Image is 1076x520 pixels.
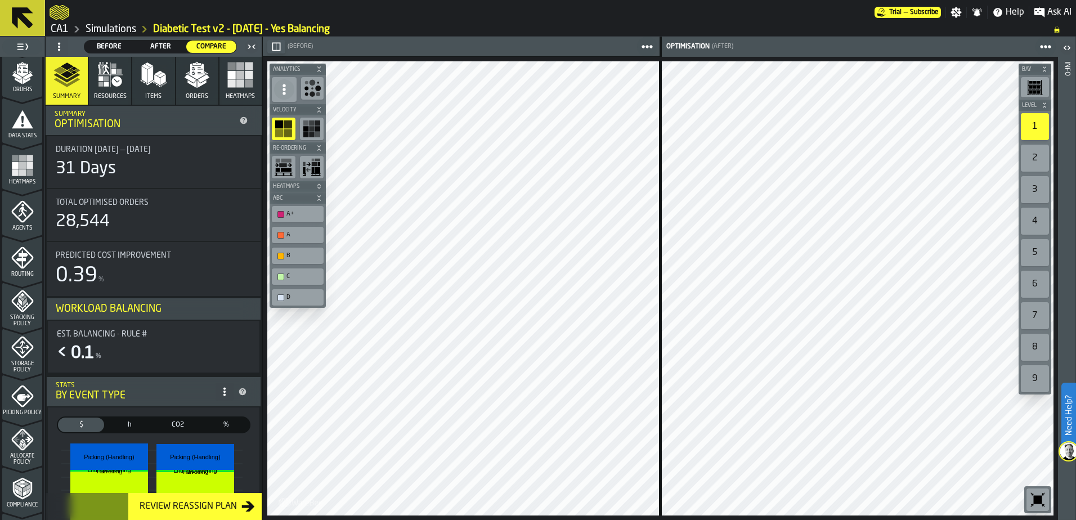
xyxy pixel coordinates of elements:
[664,43,710,51] div: Optimisation
[1020,102,1039,109] span: Level
[286,252,320,259] div: B
[96,352,101,360] span: %
[56,303,252,315] div: Workload Balancing
[86,23,136,35] a: link-to-/wh/i/76e2a128-1b54-4d66-80d4-05ae4c277723
[274,250,321,262] div: B
[271,195,313,201] span: ABC
[56,251,252,260] div: Title
[153,23,330,35] a: link-to-/wh/i/76e2a128-1b54-4d66-80d4-05ae4c277723/simulations/c9e3900b-2bc0-4a6b-95da-5036f5fced15
[56,198,252,207] div: Title
[56,145,252,154] div: Title
[2,225,42,231] span: Agents
[1021,145,1049,172] div: 2
[60,420,102,430] span: $
[270,287,326,308] div: button-toolbar-undefined
[2,179,42,185] span: Heatmaps
[1029,6,1076,19] label: button-toggle-Ask AI
[98,276,104,284] span: %
[84,41,134,53] div: thumb
[48,321,259,373] div: stat-Est. Balancing - Rule #
[57,330,250,339] div: Title
[157,420,199,430] span: CO2
[2,361,42,373] span: Storage Policy
[967,7,987,18] label: button-toggle-Notifications
[270,192,326,204] button: button-
[2,52,42,97] li: menu Orders
[1029,491,1047,509] svg: Reset zoom and position
[303,158,321,176] svg: show applied reorders heatmap
[155,418,201,432] div: thumb
[84,40,135,53] label: button-switch-multi-Before
[205,420,247,430] span: %
[109,420,150,430] span: h
[904,8,908,16] span: —
[275,120,293,138] svg: show ABC heatmap
[56,251,171,260] span: Predicted Cost Improvement
[2,329,42,374] li: menu Storage Policy
[1047,6,1071,19] span: Ask AI
[270,491,333,513] a: logo-header
[191,42,232,52] span: Compare
[1019,142,1051,174] div: button-toolbar-undefined
[1021,176,1049,203] div: 3
[1019,174,1051,205] div: button-toolbar-undefined
[270,266,326,287] div: button-toolbar-undefined
[56,212,110,232] div: 28,544
[2,98,42,143] li: menu Data Stats
[286,231,320,239] div: A
[58,418,104,432] div: thumb
[271,66,313,73] span: Analytics
[1024,486,1051,513] div: button-toolbar-undefined
[271,107,313,113] span: Velocity
[57,343,95,364] div: < 0.1
[286,294,320,301] div: D
[875,7,941,18] a: link-to-/wh/i/76e2a128-1b54-4d66-80d4-05ae4c277723/pricing/
[1059,39,1075,59] label: button-toggle-Open
[53,93,80,100] span: Summary
[89,42,130,52] span: Before
[186,40,237,53] label: button-switch-multi-Compare
[2,410,42,416] span: Picking Policy
[274,292,321,303] div: D
[275,158,293,176] svg: show triggered reorders heatmap
[136,41,186,53] div: thumb
[271,183,313,190] span: Heatmaps
[2,502,42,508] span: Compliance
[2,271,42,277] span: Routing
[889,8,902,16] span: Trial
[1020,66,1039,73] span: Bay
[1021,208,1049,235] div: 4
[298,154,326,181] div: button-toolbar-undefined
[712,43,733,50] span: (After)
[57,330,147,339] span: Est. Balancing - Rule #
[1019,205,1051,237] div: button-toolbar-undefined
[2,236,42,281] li: menu Routing
[271,145,313,151] span: Re-Ordering
[1021,239,1049,266] div: 5
[270,154,298,181] div: button-toolbar-undefined
[140,42,181,52] span: After
[135,500,241,513] div: Review Reassign Plan
[50,2,69,23] a: logo-header
[2,133,42,139] span: Data Stats
[1019,100,1051,111] button: button-
[2,39,42,55] label: button-toggle-Toggle Full Menu
[1006,6,1024,19] span: Help
[186,93,208,100] span: Orders
[56,265,97,287] div: 0.39
[47,189,261,241] div: stat-Total Optimised Orders
[55,110,235,118] div: Summary
[51,23,69,35] a: link-to-/wh/i/76e2a128-1b54-4d66-80d4-05ae4c277723
[47,242,261,296] div: stat-Predicted Cost Improvement
[946,7,966,18] label: button-toggle-Settings
[274,271,321,283] div: C
[154,416,202,433] label: button-switch-multi-CO2
[1063,59,1071,517] div: Info
[1062,384,1075,447] label: Need Help?
[270,64,326,75] button: button-
[1021,302,1049,329] div: 7
[202,416,250,433] label: button-switch-multi-Share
